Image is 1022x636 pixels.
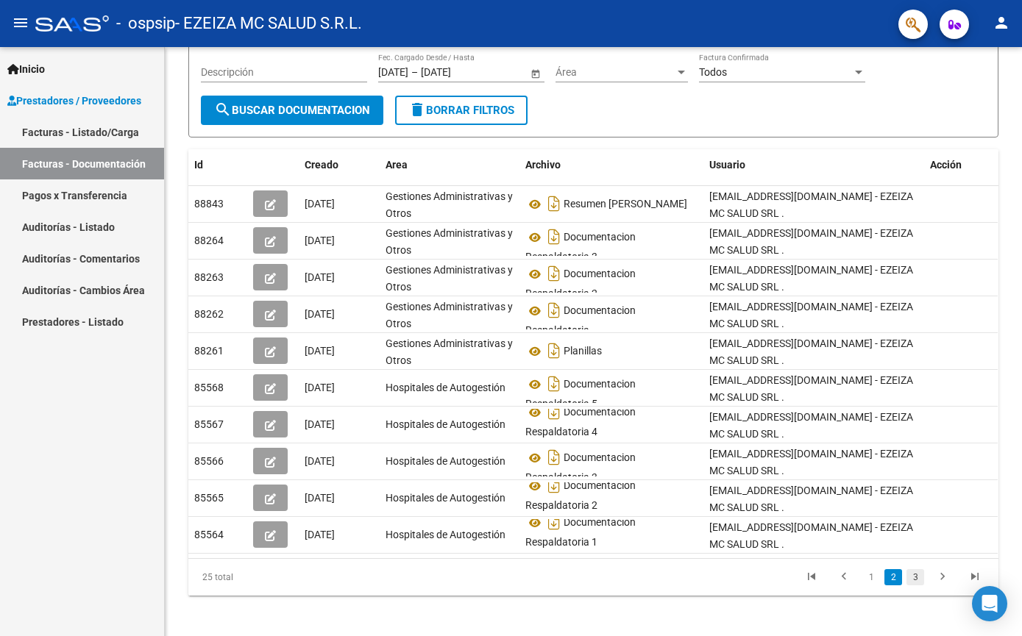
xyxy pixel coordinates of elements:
[709,159,745,171] span: Usuario
[386,455,505,467] span: Hospitales de Autogestión
[194,198,224,210] span: 88843
[906,569,924,585] a: 3
[544,192,564,215] i: Descargar documento
[194,492,224,504] span: 85565
[386,190,513,219] span: Gestiones Administrativas y Otros
[194,271,224,283] span: 88263
[12,14,29,32] mat-icon: menu
[386,529,505,540] span: Hospitales de Autogestión
[408,104,514,117] span: Borrar Filtros
[709,190,913,219] span: [EMAIL_ADDRESS][DOMAIN_NAME] - EZEIZA MC SALUD SRL .
[386,159,408,171] span: Area
[525,517,636,549] span: Documentacion Respaldatoria 1
[386,382,505,393] span: Hospitales de Autogestión
[860,565,882,590] li: page 1
[188,559,348,596] div: 25 total
[386,227,513,256] span: Gestiones Administrativas y Otros
[386,418,505,430] span: Hospitales de Autogestión
[862,569,880,585] a: 1
[525,232,636,263] span: Documentacion Respaldatoria 3
[556,66,675,79] span: Área
[116,7,175,40] span: - ospsip
[305,492,335,504] span: [DATE]
[380,149,519,181] datatable-header-cell: Area
[305,271,335,283] span: [DATE]
[544,400,564,424] i: Descargar documento
[305,418,335,430] span: [DATE]
[194,308,224,320] span: 88262
[544,299,564,322] i: Descargar documento
[194,529,224,540] span: 85564
[564,199,687,210] span: Resumen [PERSON_NAME]
[299,149,380,181] datatable-header-cell: Creado
[305,455,335,467] span: [DATE]
[386,301,513,329] span: Gestiones Administrativas y Otros
[525,379,636,410] span: Documentacion Respaldatoria 5
[709,374,913,403] span: [EMAIL_ADDRESS][DOMAIN_NAME] - EZEIZA MC SALUD SRL .
[214,101,232,118] mat-icon: search
[305,345,335,357] span: [DATE]
[194,235,224,246] span: 88264
[305,382,335,393] span: [DATE]
[884,569,902,585] a: 2
[188,149,247,181] datatable-header-cell: Id
[564,346,602,357] span: Planillas
[194,345,224,357] span: 88261
[214,104,370,117] span: Buscar Documentacion
[305,529,335,540] span: [DATE]
[525,452,636,484] span: Documentacion Respaldatoria 3
[408,101,426,118] mat-icon: delete
[544,446,564,469] i: Descargar documento
[378,66,408,79] input: Fecha inicio
[525,407,636,438] span: Documentacion Respaldatoria 4
[972,586,1007,621] div: Open Intercom Messenger
[7,61,45,77] span: Inicio
[395,96,528,125] button: Borrar Filtros
[544,339,564,362] i: Descargar documento
[924,149,998,181] datatable-header-cell: Acción
[544,225,564,249] i: Descargar documento
[386,264,513,293] span: Gestiones Administrativas y Otros
[525,268,636,300] span: Documentacion Respaldatoria 2
[798,569,826,585] a: go to first page
[709,227,913,256] span: [EMAIL_ADDRESS][DOMAIN_NAME] - EZEIZA MC SALUD SRL .
[929,569,957,585] a: go to next page
[709,301,913,329] span: [EMAIL_ADDRESS][DOMAIN_NAME] - EZEIZA MC SALUD SRL .
[386,492,505,504] span: Hospitales de Autogestión
[830,569,858,585] a: go to previous page
[544,372,564,396] i: Descargar documento
[519,149,703,181] datatable-header-cell: Archivo
[194,418,224,430] span: 85567
[386,337,513,366] span: Gestiones Administrativas y Otros
[709,337,913,366] span: [EMAIL_ADDRESS][DOMAIN_NAME] - EZEIZA MC SALUD SRL .
[411,66,418,79] span: –
[7,93,141,109] span: Prestadores / Proveedores
[201,96,383,125] button: Buscar Documentacion
[709,448,913,476] span: [EMAIL_ADDRESS][DOMAIN_NAME] - EZEIZA MC SALUD SRL .
[525,305,636,337] span: Documentacion Respaldatoria
[699,66,727,78] span: Todos
[709,264,913,293] span: [EMAIL_ADDRESS][DOMAIN_NAME] - EZEIZA MC SALUD SRL .
[993,14,1010,32] mat-icon: person
[709,521,913,550] span: [EMAIL_ADDRESS][DOMAIN_NAME] - EZEIZA MC SALUD SRL .
[175,7,362,40] span: - EZEIZA MC SALUD S.R.L.
[709,411,913,440] span: [EMAIL_ADDRESS][DOMAIN_NAME] - EZEIZA MC SALUD SRL .
[904,565,926,590] li: page 3
[961,569,989,585] a: go to last page
[305,308,335,320] span: [DATE]
[525,159,561,171] span: Archivo
[882,565,904,590] li: page 2
[194,382,224,393] span: 85568
[544,510,564,534] i: Descargar documento
[305,198,335,210] span: [DATE]
[305,159,338,171] span: Creado
[305,235,335,246] span: [DATE]
[703,149,924,181] datatable-header-cell: Usuario
[525,480,636,512] span: Documentacion Respaldatoria 2
[194,159,203,171] span: Id
[528,65,543,81] button: Open calendar
[930,159,962,171] span: Acción
[544,262,564,285] i: Descargar documento
[194,455,224,467] span: 85566
[544,474,564,497] i: Descargar documento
